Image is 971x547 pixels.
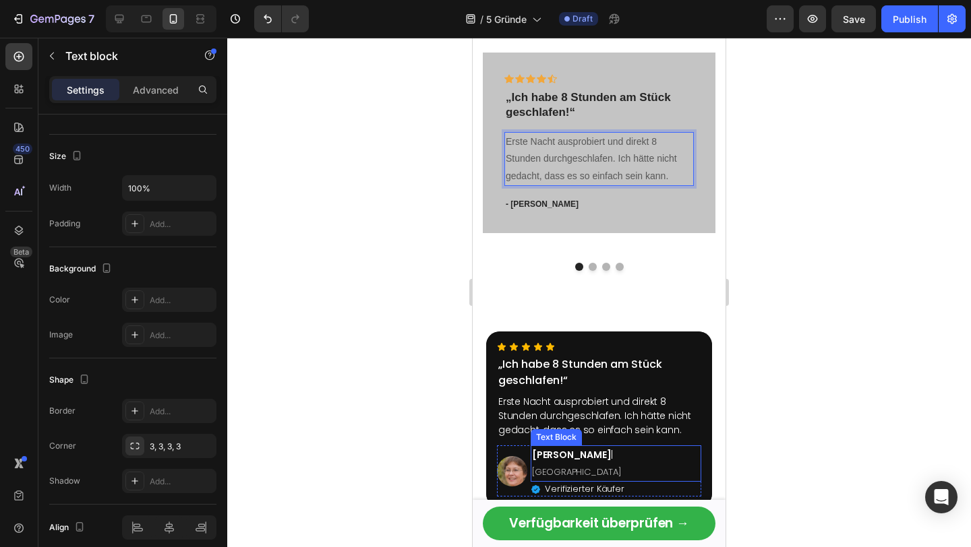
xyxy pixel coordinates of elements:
div: Align [49,519,88,537]
div: Background [49,260,115,278]
p: Text block [65,48,180,64]
div: Image [49,329,73,341]
div: Add... [150,406,213,418]
div: Shadow [49,475,80,487]
span: 5 Gründe [486,12,527,26]
div: Padding [49,218,80,230]
input: Auto [123,176,216,200]
div: Shape [49,371,92,389]
div: Border [49,405,76,417]
button: Save [831,5,876,32]
div: Beta [10,247,32,257]
iframe: Design area [473,38,726,547]
span: Draft [572,13,593,25]
img: tab_keywords_by_traffic_grey.svg [131,78,142,89]
button: 7 [5,5,100,32]
p: Advanced [133,83,179,97]
div: Add... [150,476,213,488]
p: Settings [67,83,105,97]
div: v 4.0.25 [38,22,66,32]
div: Domain: [DOMAIN_NAME] [35,35,148,46]
div: Add... [150,218,213,230]
div: Add... [150,294,213,307]
div: Publish [893,12,926,26]
div: Size [49,148,85,166]
div: Color [49,294,70,306]
div: Undo/Redo [254,5,309,32]
span: Save [843,13,865,25]
div: Open Intercom Messenger [925,481,958,513]
span: / [480,12,483,26]
div: Keywords nach Traffic [146,79,233,88]
img: logo_orange.svg [22,22,32,32]
p: 7 [88,11,94,27]
button: Publish [881,5,938,32]
img: website_grey.svg [22,35,32,46]
div: 3, 3, 3, 3 [150,441,213,453]
div: 450 [13,143,32,154]
div: Domain [69,79,99,88]
div: Add... [150,329,213,342]
div: Width [49,182,71,194]
div: Corner [49,440,76,452]
img: tab_domain_overview_orange.svg [55,78,65,89]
